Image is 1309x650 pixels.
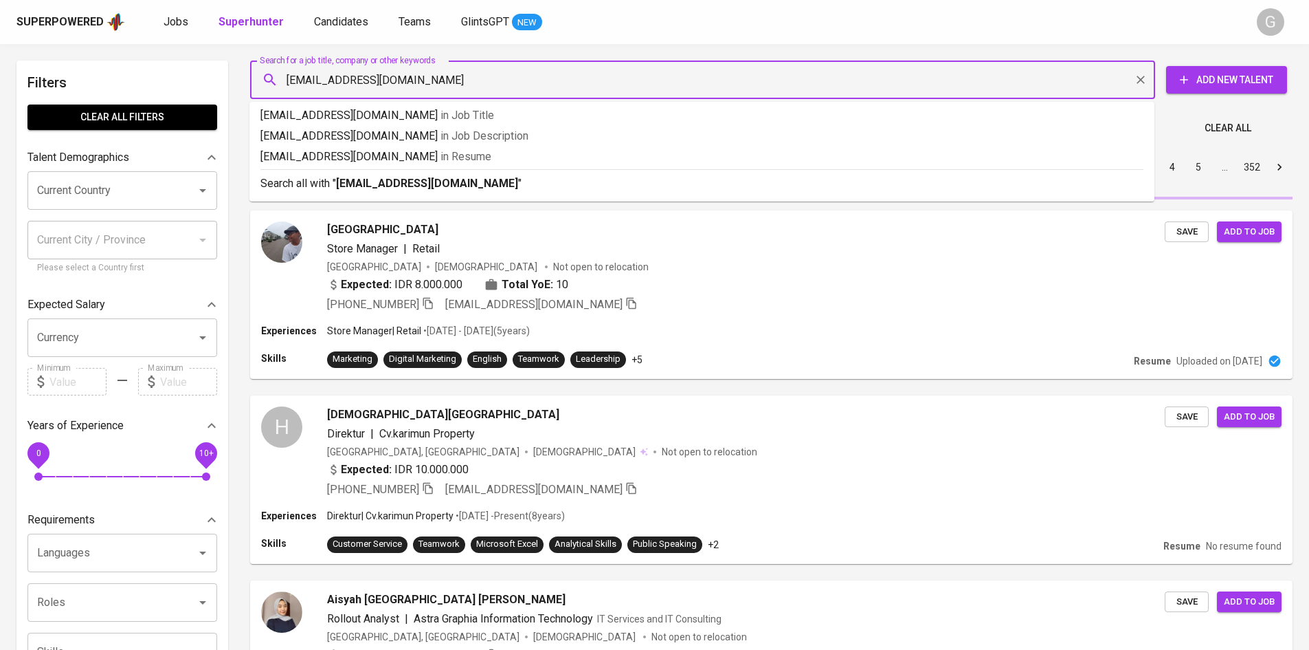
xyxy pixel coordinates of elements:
[27,412,217,440] div: Years of Experience
[1224,409,1275,425] span: Add to job
[261,509,327,523] p: Experiences
[1213,160,1235,174] div: …
[261,351,327,365] p: Skills
[1217,221,1282,243] button: Add to job
[327,260,421,274] div: [GEOGRAPHIC_DATA]
[336,177,518,190] b: [EMAIL_ADDRESS][DOMAIN_NAME]
[219,14,287,31] a: Superhunter
[27,144,217,171] div: Talent Demographics
[421,324,530,338] p: • [DATE] - [DATE] ( 5 years )
[454,509,565,523] p: • [DATE] - Present ( 8 years )
[1205,120,1251,137] span: Clear All
[1224,594,1275,610] span: Add to job
[440,129,528,142] span: in Job Description
[341,277,392,293] b: Expected:
[193,181,212,200] button: Open
[1224,224,1275,240] span: Add to job
[1163,539,1200,553] p: Resume
[1172,224,1202,240] span: Save
[49,368,107,396] input: Value
[327,324,421,338] p: Store Manager | Retail
[414,612,593,625] span: Astra Graphia Information Technology
[260,128,1143,144] p: [EMAIL_ADDRESS][DOMAIN_NAME]
[405,611,408,627] span: |
[261,407,302,448] div: H
[327,612,399,625] span: Rollout Analyst
[261,592,302,633] img: 44bdca33d62932e568bee583d5ccfbd2.png
[341,462,392,478] b: Expected:
[36,448,41,458] span: 0
[327,298,419,311] span: [PHONE_NUMBER]
[1166,66,1287,94] button: Add New Talent
[1176,354,1262,368] p: Uploaded on [DATE]
[1177,72,1276,89] span: Add New Talent
[445,483,623,496] span: [EMAIL_ADDRESS][DOMAIN_NAME]
[27,291,217,318] div: Expected Salary
[1165,221,1209,243] button: Save
[327,630,519,644] div: [GEOGRAPHIC_DATA], [GEOGRAPHIC_DATA]
[1134,354,1171,368] p: Resume
[327,277,462,293] div: IDR 8.000.000
[27,506,217,534] div: Requirements
[1206,539,1282,553] p: No resume found
[314,15,368,28] span: Candidates
[1240,156,1264,178] button: Go to page 352
[476,538,538,551] div: Microsoft Excel
[1055,156,1293,178] nav: pagination navigation
[1217,407,1282,428] button: Add to job
[327,242,398,255] span: Store Manager
[260,175,1143,192] p: Search all with " "
[445,298,623,311] span: [EMAIL_ADDRESS][DOMAIN_NAME]
[512,16,542,30] span: NEW
[440,150,491,163] span: in Resume
[160,368,217,396] input: Value
[633,538,697,551] div: Public Speaking
[260,149,1143,165] p: [EMAIL_ADDRESS][DOMAIN_NAME]
[27,512,95,528] p: Requirements
[1165,592,1209,613] button: Save
[631,353,642,367] p: +5
[327,483,419,496] span: [PHONE_NUMBER]
[107,12,125,32] img: app logo
[1217,592,1282,613] button: Add to job
[314,14,371,31] a: Candidates
[389,353,456,366] div: Digital Marketing
[708,538,719,552] p: +2
[418,538,460,551] div: Teamwork
[533,630,638,644] span: [DEMOGRAPHIC_DATA]
[1172,409,1202,425] span: Save
[16,12,125,32] a: Superpoweredapp logo
[518,353,559,366] div: Teamwork
[193,543,212,563] button: Open
[27,296,105,313] p: Expected Salary
[193,328,212,347] button: Open
[164,15,188,28] span: Jobs
[412,242,440,255] span: Retail
[250,210,1293,379] a: [GEOGRAPHIC_DATA]Store Manager|Retail[GEOGRAPHIC_DATA][DEMOGRAPHIC_DATA] Not open to relocationEx...
[403,241,407,257] span: |
[1131,70,1150,89] button: Clear
[1268,156,1290,178] button: Go to next page
[435,260,539,274] span: [DEMOGRAPHIC_DATA]
[533,445,638,459] span: [DEMOGRAPHIC_DATA]
[327,462,469,478] div: IDR 10.000.000
[1172,594,1202,610] span: Save
[193,593,212,612] button: Open
[327,221,438,238] span: [GEOGRAPHIC_DATA]
[260,107,1143,124] p: [EMAIL_ADDRESS][DOMAIN_NAME]
[333,538,402,551] div: Customer Service
[1199,116,1257,141] button: Clear All
[1257,8,1284,36] div: G
[553,260,649,274] p: Not open to relocation
[440,109,494,122] span: in Job Title
[27,105,217,130] button: Clear All filters
[651,630,747,644] p: Not open to relocation
[576,353,620,366] div: Leadership
[473,353,502,366] div: English
[379,427,475,440] span: Cv.karimun Property
[27,72,217,94] h6: Filters
[199,448,213,458] span: 10+
[327,445,519,459] div: [GEOGRAPHIC_DATA], [GEOGRAPHIC_DATA]
[261,221,302,263] img: 564c10fffbfa33e9eccc276e29c5650c.jpg
[37,261,208,275] p: Please select a Country first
